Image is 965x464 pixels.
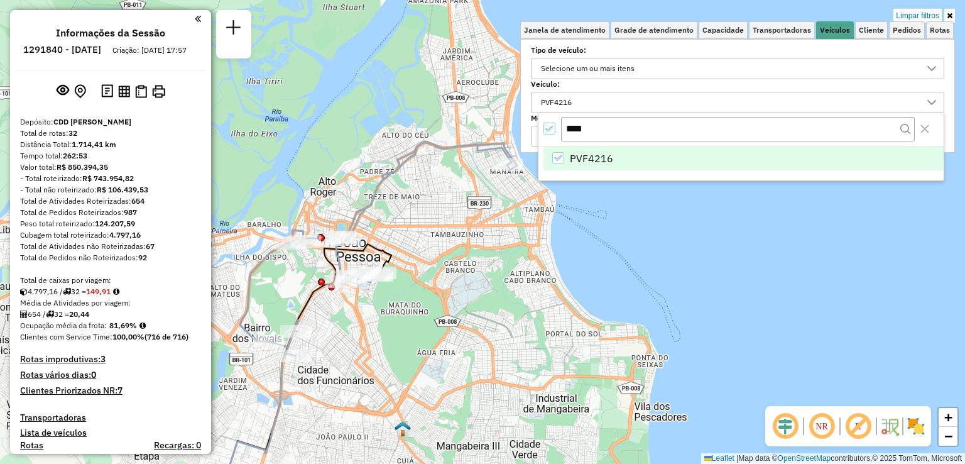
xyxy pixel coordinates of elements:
[807,411,837,441] span: Ocultar NR
[20,128,201,139] div: Total de rotas:
[537,92,576,113] div: PVF4216
[893,26,921,34] span: Pedidos
[20,139,201,150] div: Distância Total:
[154,440,201,451] h4: Recargas: 0
[107,45,192,56] div: Criação: [DATE] 17:57
[54,81,72,101] button: Exibir sessão original
[63,151,87,160] strong: 262:53
[702,26,744,34] span: Capacidade
[915,119,935,139] button: Close
[20,297,201,309] div: Média de Atividades por viagem:
[20,428,201,438] h4: Lista de veículos
[939,408,957,427] a: Zoom in
[531,45,944,56] label: Tipo de veículo:
[221,15,246,43] a: Nova sessão e pesquisa
[68,128,77,138] strong: 32
[20,385,201,396] h4: Clientes Priorizados NR:
[736,454,738,463] span: |
[112,332,144,341] strong: 100,00%
[72,140,116,149] strong: 1.714,41 km
[101,353,106,365] strong: 3
[86,287,111,296] strong: 149,91
[20,286,201,297] div: 4.797,16 / 32 =
[944,428,952,444] span: −
[543,146,944,170] li: PVF4216
[20,184,201,196] div: - Total não roteirizado:
[23,44,101,55] h6: 1291840 - [DATE]
[20,229,201,241] div: Cubagem total roteirizado:
[570,151,613,166] span: PVF4216
[20,116,201,128] div: Depósito:
[63,288,71,296] i: Total de rotas
[82,174,134,183] strong: R$ 743.954,82
[69,309,89,319] strong: 20,44
[53,117,131,126] strong: CDD [PERSON_NAME]
[95,219,135,228] strong: 124.207,59
[109,230,141,240] strong: 4.797,16
[20,207,201,218] div: Total de Pedidos Roteirizados:
[701,453,965,464] div: Map data © contributors,© 2025 TomTom, Microsoft
[531,113,944,124] label: Motorista:
[133,82,150,101] button: Visualizar Romaneio
[395,421,411,437] img: 311 UDC Full João Pessoa
[131,196,144,206] strong: 654
[20,173,201,184] div: - Total roteirizado:
[57,162,108,172] strong: R$ 850.394,35
[97,185,148,194] strong: R$ 106.439,53
[524,26,606,34] span: Janela de atendimento
[20,288,28,296] i: Cubagem total roteirizado
[150,82,168,101] button: Imprimir Rotas
[20,309,201,320] div: 654 / 32 =
[543,123,555,135] div: All items selected
[99,82,116,101] button: Logs desbloquear sessão
[20,241,201,252] div: Total de Atividades não Roteirizadas:
[139,322,146,329] em: Média calculada utilizando a maior ocupação (%Peso ou %Cubagem) de cada rota da sessão. Rotas cro...
[843,411,873,441] span: Exibir rótulo
[20,354,201,365] h4: Rotas improdutivas:
[20,196,201,207] div: Total de Atividades Roteirizadas:
[20,162,201,173] div: Valor total:
[195,11,201,26] a: Clique aqui para minimizar o painel
[91,369,96,380] strong: 0
[138,253,147,262] strong: 92
[614,26,694,34] span: Grade de atendimento
[116,82,133,99] button: Visualizar relatório de Roteirização
[944,9,955,23] a: Ocultar filtros
[778,454,831,463] a: OpenStreetMap
[537,126,639,146] div: Selecione um ou mais itens
[20,412,201,423] h4: Transportadoras
[20,332,112,341] span: Clientes com Service Time:
[20,252,201,263] div: Total de Pedidos não Roteirizados:
[753,26,811,34] span: Transportadoras
[770,411,800,441] span: Ocultar deslocamento
[939,427,957,446] a: Zoom out
[109,321,137,330] strong: 81,69%
[930,26,950,34] span: Rotas
[20,275,201,286] div: Total de caixas por viagem:
[537,58,639,79] div: Selecione um ou mais itens
[820,26,850,34] span: Veículos
[20,311,28,318] i: Total de Atividades
[20,218,201,229] div: Peso total roteirizado:
[538,146,944,170] ul: Option List
[144,332,188,341] strong: (716 de 716)
[20,321,107,330] span: Ocupação média da frota:
[113,288,119,296] i: Meta Caixas/viagem: 156,10 Diferença: -6,19
[906,416,926,436] img: Exibir/Ocultar setores
[117,385,123,396] strong: 7
[72,82,89,101] button: Centralizar mapa no depósito ou ponto de apoio
[124,207,137,217] strong: 987
[944,409,952,425] span: +
[56,27,165,39] h4: Informações da Sessão
[880,416,900,436] img: Fluxo de ruas
[893,9,942,23] a: Limpar filtros
[859,26,884,34] span: Cliente
[20,150,201,162] div: Tempo total:
[46,311,54,318] i: Total de rotas
[20,440,43,451] a: Rotas
[531,79,944,90] label: Veículo:
[20,370,201,380] h4: Rotas vários dias:
[704,454,734,463] a: Leaflet
[146,241,155,251] strong: 67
